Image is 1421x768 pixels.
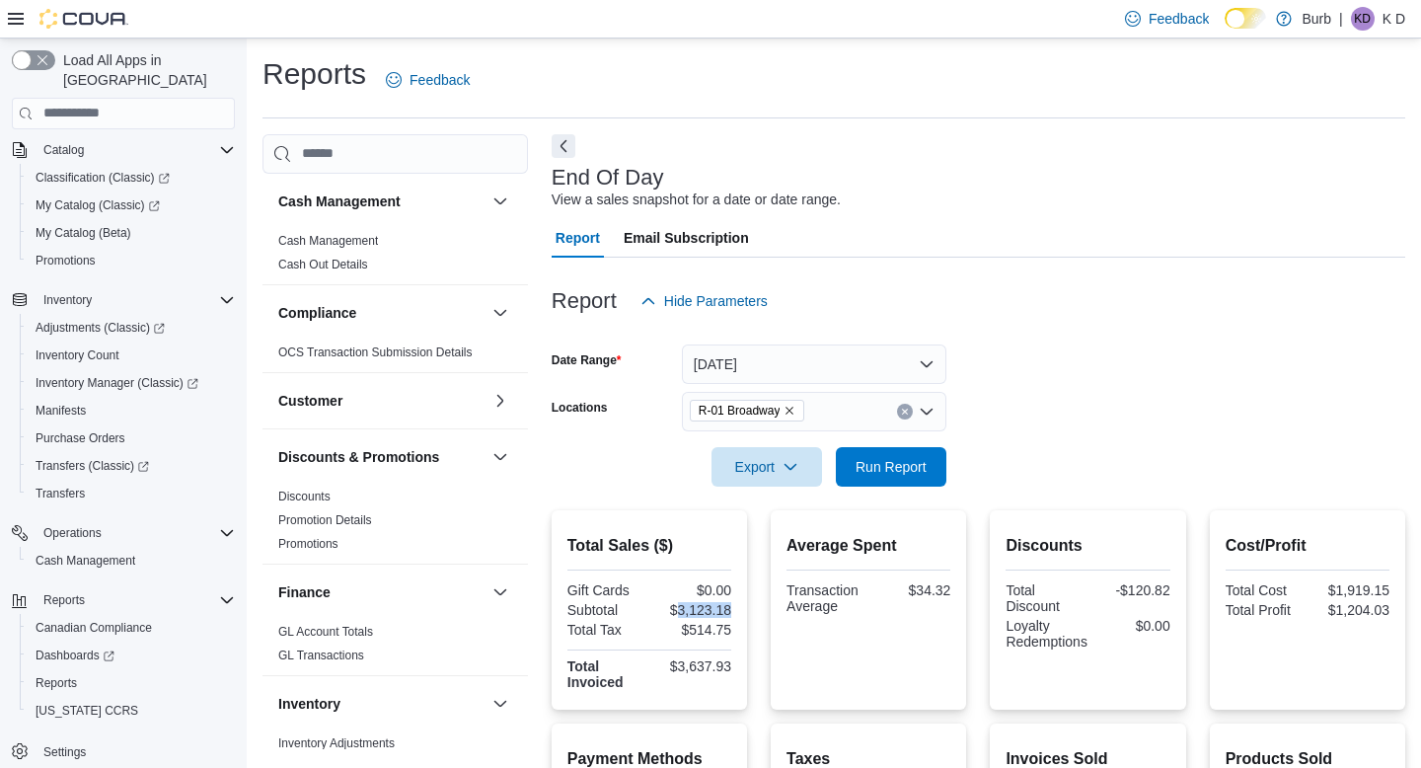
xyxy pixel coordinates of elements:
[567,602,645,618] div: Subtotal
[567,622,645,638] div: Total Tax
[567,658,624,690] strong: Total Invoiced
[28,644,122,667] a: Dashboards
[552,289,617,313] h3: Report
[20,642,243,669] a: Dashboards
[278,624,373,640] span: GL Account Totals
[488,445,512,469] button: Discounts & Promotions
[1092,582,1170,598] div: -$120.82
[410,70,470,90] span: Feedback
[20,164,243,192] a: Classification (Classic)
[28,316,235,340] span: Adjustments (Classic)
[836,447,946,487] button: Run Report
[36,288,235,312] span: Inventory
[552,134,575,158] button: Next
[278,537,338,551] a: Promotions
[20,697,243,725] button: [US_STATE] CCRS
[278,345,473,360] span: OCS Transaction Submission Details
[488,301,512,325] button: Compliance
[488,580,512,604] button: Finance
[36,588,235,612] span: Reports
[278,648,364,663] span: GL Transactions
[20,219,243,247] button: My Catalog (Beta)
[43,592,85,608] span: Reports
[20,614,243,642] button: Canadian Compliance
[28,482,93,505] a: Transfers
[36,138,235,162] span: Catalog
[278,192,401,211] h3: Cash Management
[28,671,235,695] span: Reports
[278,192,485,211] button: Cash Management
[786,582,864,614] div: Transaction Average
[28,644,235,667] span: Dashboards
[28,482,235,505] span: Transfers
[36,521,235,545] span: Operations
[28,166,178,190] a: Classification (Classic)
[1095,618,1170,634] div: $0.00
[682,345,946,384] button: [DATE]
[624,218,749,258] span: Email Subscription
[1006,534,1169,558] h2: Discounts
[20,424,243,452] button: Purchase Orders
[28,699,235,723] span: Washington CCRS
[567,534,731,558] h2: Total Sales ($)
[36,458,149,474] span: Transfers (Classic)
[28,699,146,723] a: [US_STATE] CCRS
[20,314,243,342] a: Adjustments (Classic)
[699,401,781,421] span: R-01 Broadway
[1006,618,1087,650] div: Loyalty Redemptions
[28,426,133,450] a: Purchase Orders
[1302,7,1331,31] p: Burb
[28,371,235,395] span: Inventory Manager (Classic)
[28,344,127,367] a: Inventory Count
[28,549,143,573] a: Cash Management
[28,399,94,422] a: Manifests
[36,703,138,719] span: [US_STATE] CCRS
[784,405,795,417] button: Remove R-01 Broadway from selection in this group
[36,403,86,419] span: Manifests
[278,391,485,411] button: Customer
[262,620,528,675] div: Finance
[278,346,473,359] a: OCS Transaction Submission Details
[20,397,243,424] button: Manifests
[28,549,235,573] span: Cash Management
[28,616,160,640] a: Canadian Compliance
[28,193,168,217] a: My Catalog (Classic)
[28,249,104,272] a: Promotions
[1225,29,1226,30] span: Dark Mode
[36,225,131,241] span: My Catalog (Beta)
[488,692,512,716] button: Inventory
[28,249,235,272] span: Promotions
[36,553,135,569] span: Cash Management
[55,50,235,90] span: Load All Apps in [GEOGRAPHIC_DATA]
[36,347,119,363] span: Inventory Count
[36,620,152,636] span: Canadian Compliance
[278,735,395,751] span: Inventory Adjustments
[262,485,528,564] div: Discounts & Promotions
[278,490,331,503] a: Discounts
[4,286,243,314] button: Inventory
[28,426,235,450] span: Purchase Orders
[1226,582,1304,598] div: Total Cost
[36,648,114,663] span: Dashboards
[28,166,235,190] span: Classification (Classic)
[36,588,93,612] button: Reports
[1006,582,1084,614] div: Total Discount
[36,138,92,162] button: Catalog
[278,736,395,750] a: Inventory Adjustments
[278,582,485,602] button: Finance
[43,292,92,308] span: Inventory
[278,694,340,714] h3: Inventory
[711,447,822,487] button: Export
[278,391,342,411] h3: Customer
[653,602,731,618] div: $3,123.18
[39,9,128,29] img: Cova
[488,190,512,213] button: Cash Management
[653,622,731,638] div: $514.75
[36,170,170,186] span: Classification (Classic)
[4,586,243,614] button: Reports
[278,234,378,248] a: Cash Management
[278,447,485,467] button: Discounts & Promotions
[1226,602,1304,618] div: Total Profit
[897,404,913,420] button: Clear input
[919,404,935,420] button: Open list of options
